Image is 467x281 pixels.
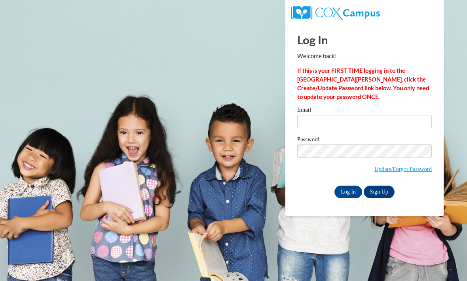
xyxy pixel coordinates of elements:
[364,186,395,198] a: Sign Up
[297,32,432,48] h1: Log In
[297,52,432,61] p: Welcome back!
[374,166,432,172] a: Update/Forgot Password
[297,67,429,100] strong: If this is your FIRST TIME logging in to the [GEOGRAPHIC_DATA][PERSON_NAME], click the Create/Upd...
[297,137,432,144] label: Password
[334,186,362,198] input: Log In
[291,6,380,20] img: COX Campus
[435,249,461,275] iframe: Button to launch messaging window
[297,107,432,115] label: Email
